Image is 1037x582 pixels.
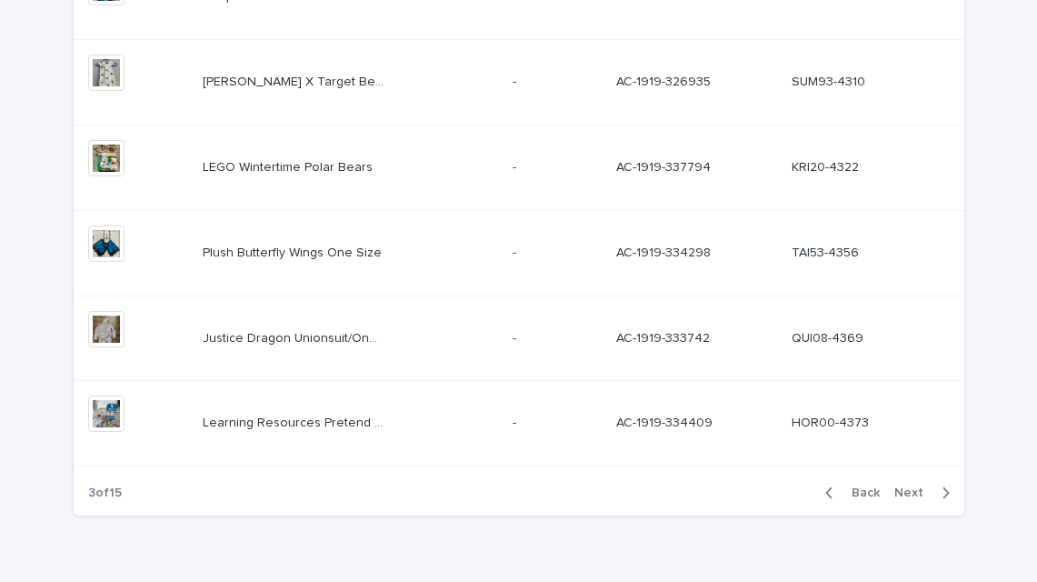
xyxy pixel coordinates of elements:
p: - [513,156,520,176]
p: AC-1919-334298 [616,242,714,261]
tr: Plush Butterfly Wings One SizePlush Butterfly Wings One Size -- AC-1919-334298AC-1919-334298 TAI5... [74,210,964,296]
p: HOR00-4373 [792,412,872,431]
span: Next [894,487,934,499]
span: Back [841,487,880,499]
button: Back [811,485,887,501]
p: SUM93-4310 [792,71,869,90]
p: TAI53-4356 [792,242,863,261]
p: - [513,327,520,346]
p: AC-1919-326935 [616,71,714,90]
p: AC-1919-334409 [616,412,716,431]
p: Justice Dragon Unionsuit/Onesie/Pajamas 14 [203,327,388,346]
p: 3 of 15 [74,471,136,516]
p: LEGO Wintertime Polar Bears [203,156,376,176]
p: - [513,242,520,261]
p: KRI20-4322 [792,156,863,176]
p: - [513,71,520,90]
tr: Justice Dragon Unionsuit/Onesie/Pajamas 14Justice Dragon Unionsuit/Onesie/Pajamas 14 -- AC-1919-3... [74,296,964,381]
tr: [PERSON_NAME] X Target Bee Dress 4[PERSON_NAME] X Target Bee Dress 4 -- AC-1919-326935AC-1919-326... [74,40,964,125]
p: Victoria Beckham X Target Bee Dress 4 [203,71,388,90]
p: Learning Resources Pretend Vet Kit [203,412,388,431]
p: AC-1919-333742 [616,327,713,346]
tr: Learning Resources Pretend Vet KitLearning Resources Pretend Vet Kit -- AC-1919-334409AC-1919-334... [74,381,964,467]
p: - [513,412,520,431]
button: Next [887,485,964,501]
p: Plush Butterfly Wings One Size [203,242,385,261]
p: AC-1919-337794 [616,156,714,176]
tr: LEGO Wintertime Polar BearsLEGO Wintertime Polar Bears -- AC-1919-337794AC-1919-337794 KRI20-4322... [74,125,964,210]
p: QUI08-4369 [792,327,867,346]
